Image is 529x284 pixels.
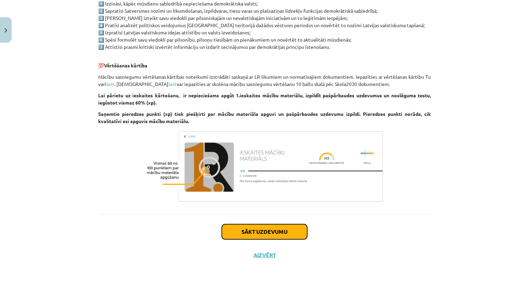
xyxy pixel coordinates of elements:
a: šeit [168,81,177,87]
p: Mācību sasniegumu vērtēšanas kārtības noteikumi izstrādāti saskaņā ar LR likumiem un normatīvajie... [98,73,431,88]
b: Vērtēšanas kārtība [104,62,147,68]
img: icon-close-lesson-0947bae3869378f0d4975bcd49f059093ad1ed9edebbc8119c70593378902aed.svg [4,28,7,33]
p: 💯 [98,55,431,69]
button: Sākt uzdevumu [222,224,307,239]
b: Saņemtie pieredzes punkti (xp) tiek piešķirti par mācību materiāla apguvi un pašpārbaudes uzdevum... [98,111,431,124]
b: Lai pārietu uz ieskaites kārtošanu, ir nepieciešams apgūt 1.ieskaites mācību materiālu, izpildīt ... [98,92,431,106]
a: šeit [106,81,114,87]
button: Aizvērt [251,252,278,259]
